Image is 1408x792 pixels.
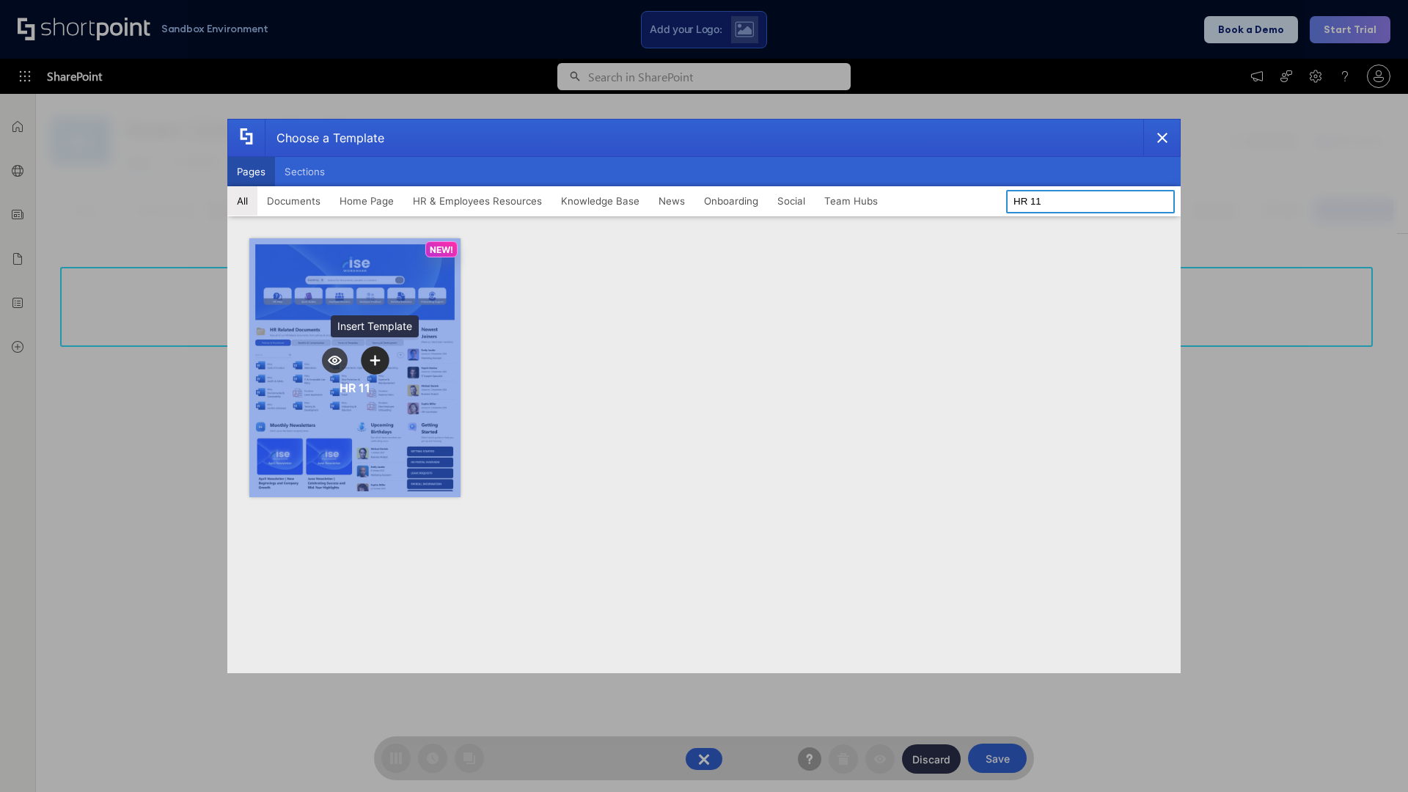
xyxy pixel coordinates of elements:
[403,186,551,216] button: HR & Employees Resources
[649,186,694,216] button: News
[551,186,649,216] button: Knowledge Base
[1335,722,1408,792] iframe: Chat Widget
[768,186,815,216] button: Social
[227,119,1181,673] div: template selector
[227,186,257,216] button: All
[1006,190,1175,213] input: Search
[430,244,453,255] p: NEW!
[330,186,403,216] button: Home Page
[815,186,887,216] button: Team Hubs
[275,157,334,186] button: Sections
[694,186,768,216] button: Onboarding
[340,381,370,395] div: HR 11
[265,120,384,156] div: Choose a Template
[227,157,275,186] button: Pages
[257,186,330,216] button: Documents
